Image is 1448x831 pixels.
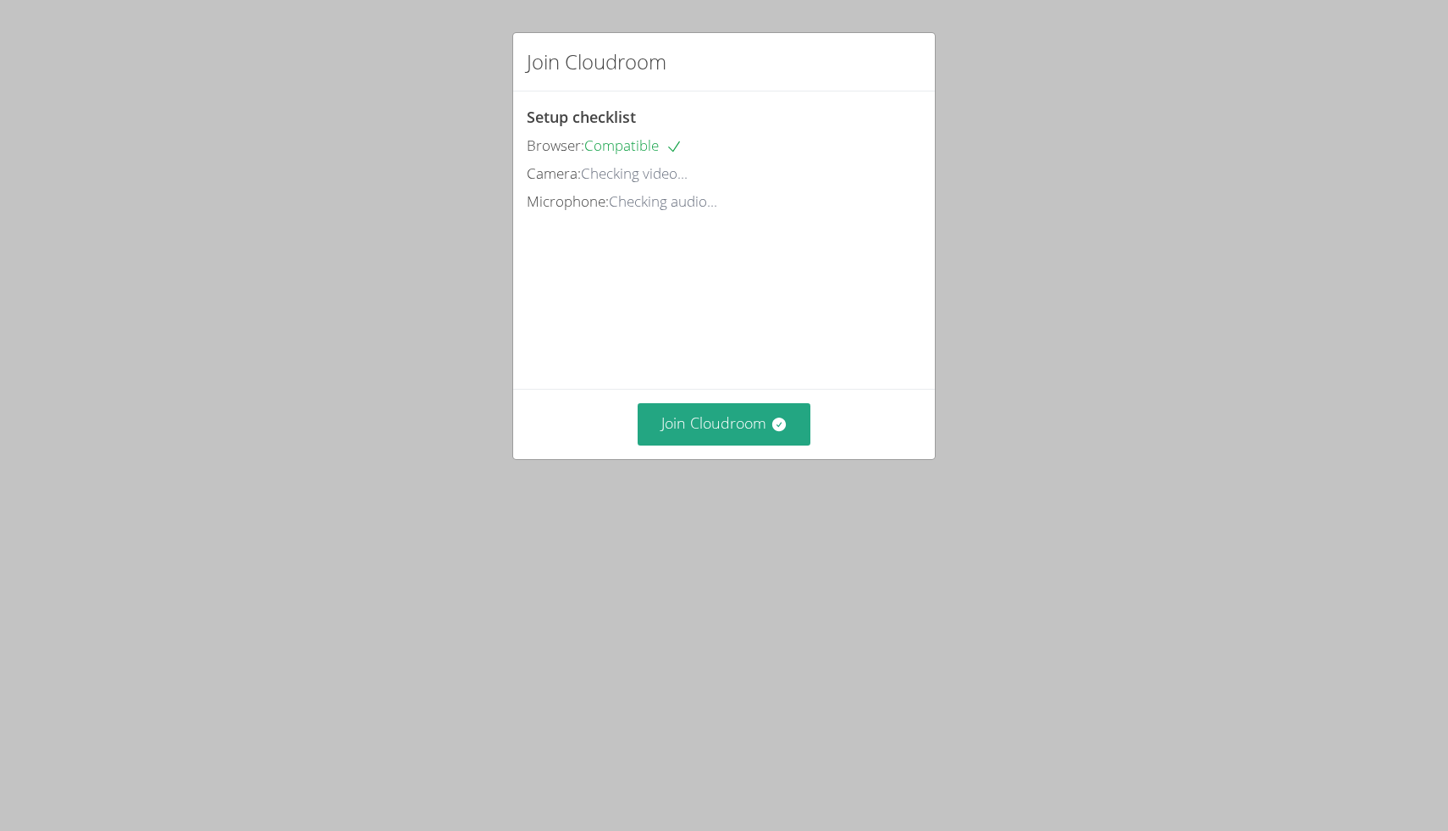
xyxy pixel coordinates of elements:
[527,107,636,127] span: Setup checklist
[638,403,811,445] button: Join Cloudroom
[609,191,717,211] span: Checking audio...
[527,136,584,155] span: Browser:
[581,163,688,183] span: Checking video...
[584,136,683,155] span: Compatible
[527,163,581,183] span: Camera:
[527,47,666,77] h2: Join Cloudroom
[527,191,609,211] span: Microphone:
